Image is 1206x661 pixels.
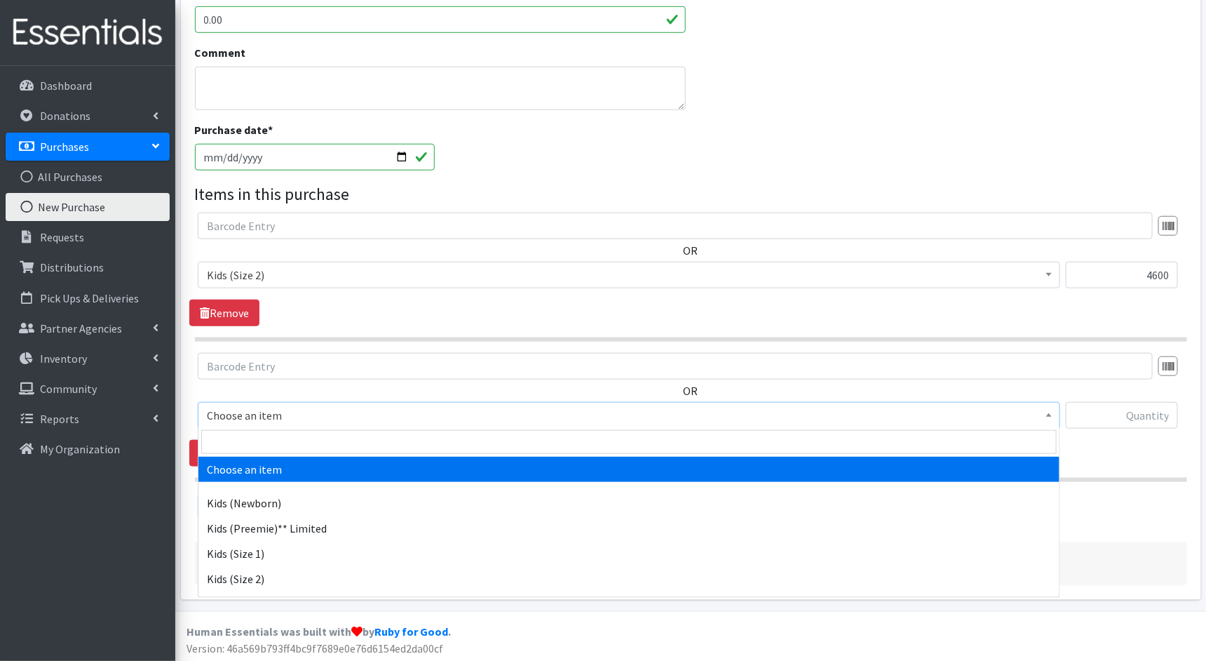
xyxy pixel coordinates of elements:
[189,440,259,467] a: Remove
[198,592,1059,617] li: Kids (Size 3)
[6,193,170,221] a: New Purchase
[195,182,1187,207] legend: Items in this purchase
[6,435,170,463] a: My Organization
[40,140,89,154] p: Purchases
[40,109,90,123] p: Donations
[6,163,170,191] a: All Purchases
[198,541,1059,566] li: Kids (Size 1)
[1066,402,1178,429] input: Quantity
[198,490,1059,516] li: Kids (Newborn)
[40,442,120,456] p: My Organization
[6,375,170,403] a: Community
[6,405,170,433] a: Reports
[198,566,1059,592] li: Kids (Size 2)
[198,457,1059,482] li: Choose an item
[40,230,84,244] p: Requests
[195,121,273,138] label: Purchase date
[195,44,246,61] label: Comment
[6,284,170,312] a: Pick Ups & Deliveries
[1066,262,1178,288] input: Quantity
[40,291,139,305] p: Pick Ups & Deliveries
[198,213,1153,239] input: Barcode Entry
[6,72,170,100] a: Dashboard
[189,300,259,326] a: Remove
[207,265,1051,285] span: Kids (Size 2)
[374,625,448,639] a: Ruby for Good
[198,402,1060,429] span: Choose an item
[40,260,104,274] p: Distributions
[6,345,170,373] a: Inventory
[269,123,273,137] abbr: required
[684,242,698,259] label: OR
[207,406,1051,425] span: Choose an item
[6,223,170,251] a: Requests
[198,262,1060,288] span: Kids (Size 2)
[187,641,443,655] span: Version: 46a569b793ff4bc9f7689e0e76d6154ed2da00cf
[40,79,92,93] p: Dashboard
[40,321,122,335] p: Partner Agencies
[198,516,1059,541] li: Kids (Preemie)** Limited
[6,133,170,161] a: Purchases
[6,9,170,56] img: HumanEssentials
[187,625,451,639] strong: Human Essentials was built with by .
[40,382,97,396] p: Community
[6,102,170,130] a: Donations
[40,412,79,426] p: Reports
[40,352,87,366] p: Inventory
[6,253,170,281] a: Distributions
[6,314,170,342] a: Partner Agencies
[198,353,1153,380] input: Barcode Entry
[684,382,698,399] label: OR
